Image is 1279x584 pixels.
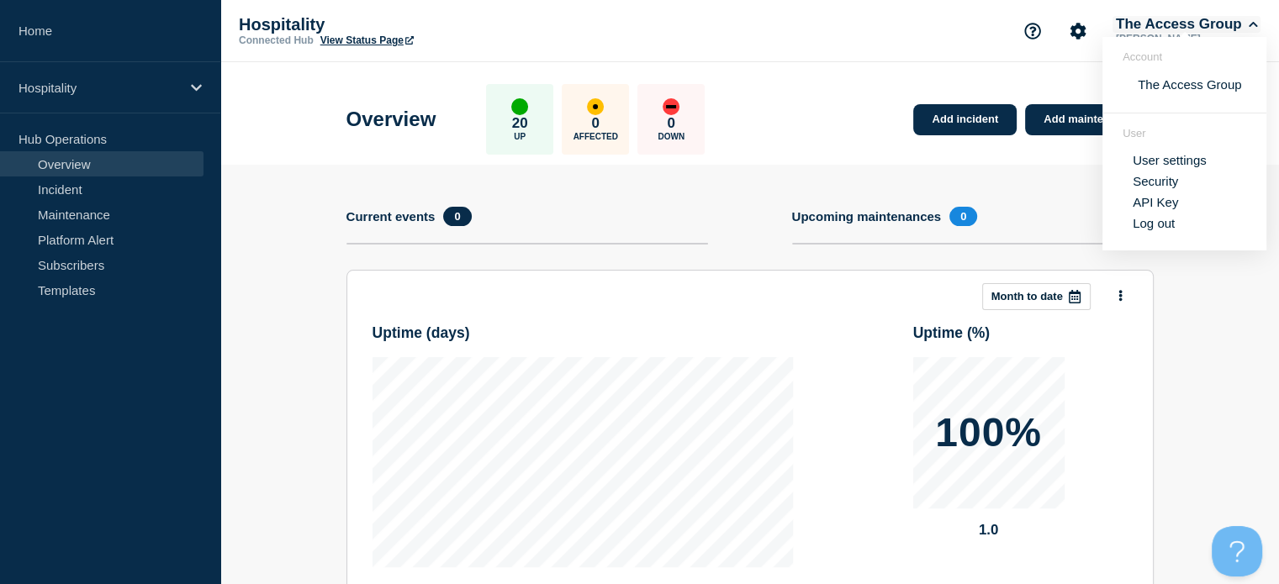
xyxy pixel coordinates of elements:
a: View Status Page [320,34,414,46]
span: 0 [949,207,977,226]
button: The Access Group [1133,76,1246,92]
p: Hospitality [18,81,180,95]
button: Account settings [1060,13,1096,49]
p: 0 [668,115,675,132]
h1: Overview [346,108,436,131]
p: Affected [573,132,618,141]
button: Log out [1133,216,1175,230]
a: Add incident [913,104,1017,135]
h3: Uptime ( days ) [373,324,470,342]
a: Security [1133,174,1178,188]
div: down [663,98,679,115]
div: affected [587,98,604,115]
p: Down [658,132,684,141]
p: 0 [592,115,600,132]
header: Account [1123,50,1246,63]
p: Up [514,132,526,141]
p: Month to date [991,290,1063,303]
div: up [511,98,528,115]
button: Support [1015,13,1050,49]
a: Add maintenance [1025,104,1153,135]
a: User settings [1133,153,1207,167]
p: 1.0 [913,522,1065,539]
p: Connected Hub [239,34,314,46]
iframe: Help Scout Beacon - Open [1212,526,1262,576]
h4: Upcoming maintenances [792,209,942,224]
span: 0 [443,207,471,226]
p: 20 [512,115,528,132]
p: 100% [935,413,1042,453]
p: [PERSON_NAME] [1113,33,1261,45]
button: The Access Group [1113,16,1261,33]
h3: Uptime ( % ) [913,324,991,342]
header: User [1123,127,1246,139]
button: Month to date [982,283,1091,310]
a: API Key [1133,195,1178,209]
h4: Current events [346,209,436,224]
p: Hospitality [239,15,575,34]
